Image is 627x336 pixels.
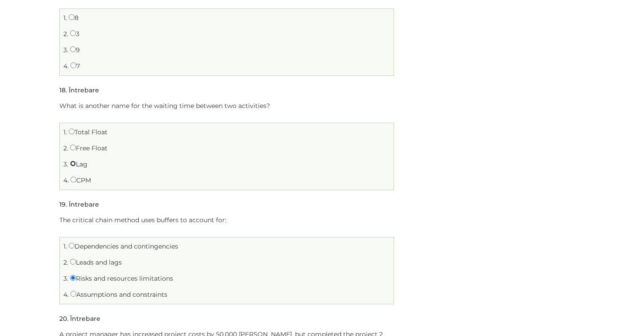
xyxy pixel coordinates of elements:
[59,87,99,94] h5: . Întrebare
[63,176,69,184] span: 4.
[70,30,76,36] input: 3
[70,46,76,52] input: 9
[63,242,67,250] span: 1.
[70,258,122,266] label: Leads and lags
[63,14,67,22] span: 1.
[63,30,68,38] span: 2.
[69,129,75,134] input: Total Float
[69,14,75,20] input: 8
[71,62,76,68] input: 7
[63,128,67,136] span: 1.
[70,161,76,166] input: Lag
[59,86,66,94] span: 18
[71,62,80,70] label: 7
[63,160,68,168] span: 3.
[63,290,69,299] span: 4.
[71,290,167,299] label: Assumptions and constraints
[59,315,100,322] h5: . Întrebare
[70,160,87,168] label: Lag
[69,242,178,250] label: Dependencies and contingencies
[69,128,108,136] label: Total Float
[71,291,76,297] input: Assumptions and constraints
[63,258,68,266] span: 2.
[70,259,76,265] input: Leads and lags
[59,215,394,226] p: The critical chain method uses buffers to account for:
[71,177,76,183] input: CPM
[70,145,76,150] input: Free Float
[63,46,68,54] span: 3.
[70,274,173,282] label: Risks and resources limitations
[69,14,79,22] label: 8
[70,144,108,152] label: Free Float
[71,176,91,184] label: CPM
[63,62,69,70] span: 4.
[63,144,68,152] span: 2.
[70,275,76,281] input: Risks and resources limitations
[63,274,68,282] span: 3.
[59,315,67,323] span: 20
[59,200,66,208] span: 19
[70,46,80,54] label: 9
[69,243,75,249] input: Dependencies and contingencies
[59,201,99,208] h5: . Întrebare
[70,30,79,38] label: 3
[59,102,270,110] span: What is another name for the waiting time between two activities?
